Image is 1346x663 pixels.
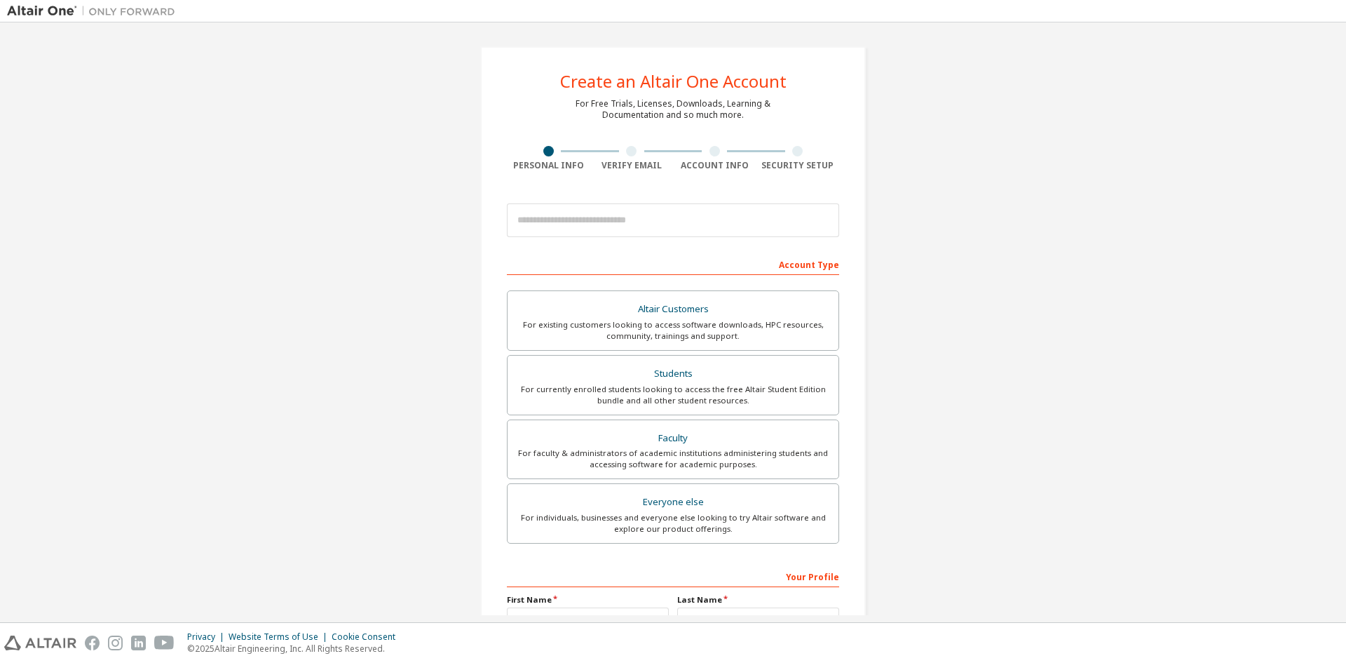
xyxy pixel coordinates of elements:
[507,160,590,171] div: Personal Info
[516,429,830,448] div: Faculty
[187,631,229,643] div: Privacy
[516,448,830,470] div: For faculty & administrators of academic institutions administering students and accessing softwa...
[7,4,182,18] img: Altair One
[154,636,175,650] img: youtube.svg
[229,631,332,643] div: Website Terms of Use
[131,636,146,650] img: linkedin.svg
[4,636,76,650] img: altair_logo.svg
[516,319,830,342] div: For existing customers looking to access software downloads, HPC resources, community, trainings ...
[756,160,840,171] div: Security Setup
[590,160,674,171] div: Verify Email
[576,98,770,121] div: For Free Trials, Licenses, Downloads, Learning & Documentation and so much more.
[677,594,839,605] label: Last Name
[187,643,404,655] p: © 2025 Altair Engineering, Inc. All Rights Reserved.
[85,636,100,650] img: facebook.svg
[108,636,123,650] img: instagram.svg
[516,300,830,319] div: Altair Customers
[560,73,787,90] div: Create an Altair One Account
[516,364,830,384] div: Students
[507,565,839,587] div: Your Profile
[516,512,830,535] div: For individuals, businesses and everyone else looking to try Altair software and explore our prod...
[516,493,830,512] div: Everyone else
[507,594,669,605] label: First Name
[516,384,830,406] div: For currently enrolled students looking to access the free Altair Student Edition bundle and all ...
[332,631,404,643] div: Cookie Consent
[507,253,839,275] div: Account Type
[673,160,756,171] div: Account Info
